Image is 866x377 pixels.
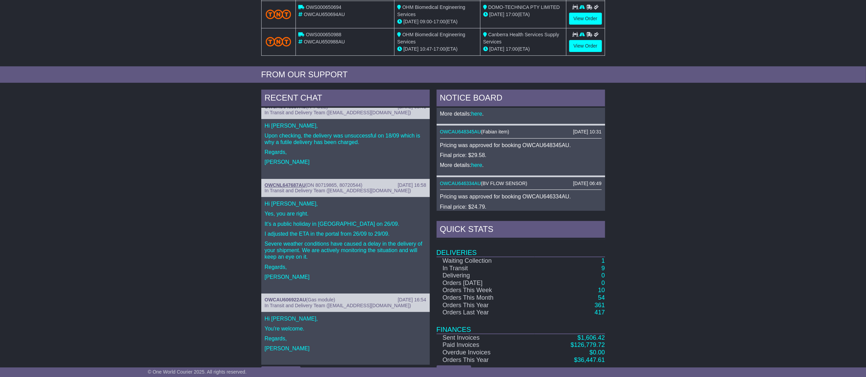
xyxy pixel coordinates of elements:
a: 10 [598,287,605,294]
span: 1,606.42 [581,334,605,341]
div: (ETA) [483,45,563,53]
td: Orders This Month [437,294,535,302]
span: BV FLOW SENSOR [482,181,526,186]
span: 17:00 [506,12,518,17]
td: Deliveries [437,239,605,257]
p: Pricing was approved for booking OWCAU648345AU. [440,142,602,148]
p: Pricing was approved for booking OWCAU646334AU. [440,193,602,200]
a: here [471,111,482,117]
span: 17:00 [506,46,518,52]
p: Hi [PERSON_NAME], [265,122,426,129]
a: 0 [601,272,605,279]
p: [PERSON_NAME] [265,274,426,280]
td: Waiting Collection [437,257,535,265]
span: 09:00 [420,19,432,24]
span: OHM Biomedical Engineering Services [397,4,465,17]
span: Canberra Health Services Supply Services [483,32,559,44]
div: [DATE] 10:31 [573,129,601,135]
div: ( ) [265,297,426,303]
span: DN 80719865, 80720544 [307,182,361,188]
p: Regards, [265,264,426,270]
div: (ETA) [483,11,563,18]
div: - (ETA) [397,18,477,25]
p: Regards, [265,335,426,342]
p: [PERSON_NAME] [265,345,426,352]
span: OWS000650694 [306,4,341,10]
div: [DATE] 16:58 [398,182,426,188]
div: ( ) [265,182,426,188]
span: © One World Courier 2025. All rights reserved. [148,369,247,375]
td: Overdue Invoices [437,349,535,356]
a: OWCAU606922AU [265,297,306,302]
p: More details: . [440,110,602,117]
td: Orders [DATE] [437,279,535,287]
td: Orders This Year [437,356,535,364]
span: OWS000650988 [306,32,341,37]
span: In Transit and Delivery Team ([EMAIL_ADDRESS][DOMAIN_NAME]) [265,110,411,115]
a: 54 [598,294,605,301]
span: Fabian item [482,129,507,134]
p: Hi [PERSON_NAME], [265,315,426,322]
p: More details: . [440,162,602,168]
td: In Transit [437,265,535,272]
td: Paid Invoices [437,341,535,349]
span: OWCAU650694AU [304,12,345,17]
a: $1,606.42 [577,334,605,341]
span: In Transit and Delivery Team ([EMAIL_ADDRESS][DOMAIN_NAME]) [265,188,411,193]
p: Severe weather conditions have caused a delay in the delivery of your shipment. We are actively m... [265,240,426,260]
span: [DATE] [489,46,504,52]
a: $126,779.72 [570,341,605,348]
a: 1 [601,257,605,264]
p: I adjusted the ETA in the portal from 26/09 to 29/09. [265,231,426,237]
span: In Transit and Delivery Team ([EMAIL_ADDRESS][DOMAIN_NAME]) [265,303,411,308]
a: OWCAU648345AU [440,129,481,134]
a: 361 [594,302,605,309]
p: You're welcome. [265,325,426,332]
a: 0 [601,279,605,286]
span: [DATE] [489,12,504,17]
p: Final price: $29.58. [440,152,602,158]
span: OWCAU650988AU [304,39,345,44]
td: Orders This Week [437,287,535,294]
a: View Order [569,13,602,25]
div: [DATE] 16:54 [398,297,426,303]
span: 0.00 [593,349,605,356]
p: It's a public holiday in [GEOGRAPHIC_DATA] on 26/09. [265,221,426,227]
p: [PERSON_NAME] [265,159,426,165]
span: OHM Biomedical Engineering Services [397,32,465,44]
p: Upon checking, the delivery was unsuccessful on 18/09 which is why a futile delivery has been cha... [265,132,426,145]
span: 17:00 [434,46,445,52]
div: - (ETA) [397,45,477,53]
td: Delivering [437,272,535,279]
div: FROM OUR SUPPORT [261,70,605,80]
p: Yes, you are right. [265,210,426,217]
td: Sent Invoices [437,334,535,342]
a: View Order [569,40,602,52]
span: DOMO-TECHNICA PTY LIMITED [488,4,560,10]
p: Final price: $24.79. [440,204,602,210]
div: ( ) [440,181,602,186]
span: 126,779.72 [574,341,605,348]
div: Quick Stats [437,221,605,239]
span: Gas module [308,297,334,302]
div: NOTICE BOARD [437,90,605,108]
span: [DATE] [403,46,418,52]
td: Orders Last Year [437,309,535,316]
span: 36,447.61 [577,356,605,363]
div: [DATE] 06:49 [573,181,601,186]
span: [DATE] [403,19,418,24]
p: Regards, [265,149,426,155]
td: Finances [437,316,605,334]
a: OWCAU646334AU [440,181,481,186]
a: OWCNL647687AU [265,182,306,188]
a: $36,447.61 [574,356,605,363]
td: Orders This Year [437,302,535,309]
a: here [471,162,482,168]
span: 17:00 [434,19,445,24]
img: TNT_Domestic.png [266,10,291,19]
div: ( ) [440,129,602,135]
div: RECENT CHAT [261,90,430,108]
p: Hi [PERSON_NAME], [265,200,426,207]
a: 417 [594,309,605,316]
img: TNT_Domestic.png [266,37,291,46]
